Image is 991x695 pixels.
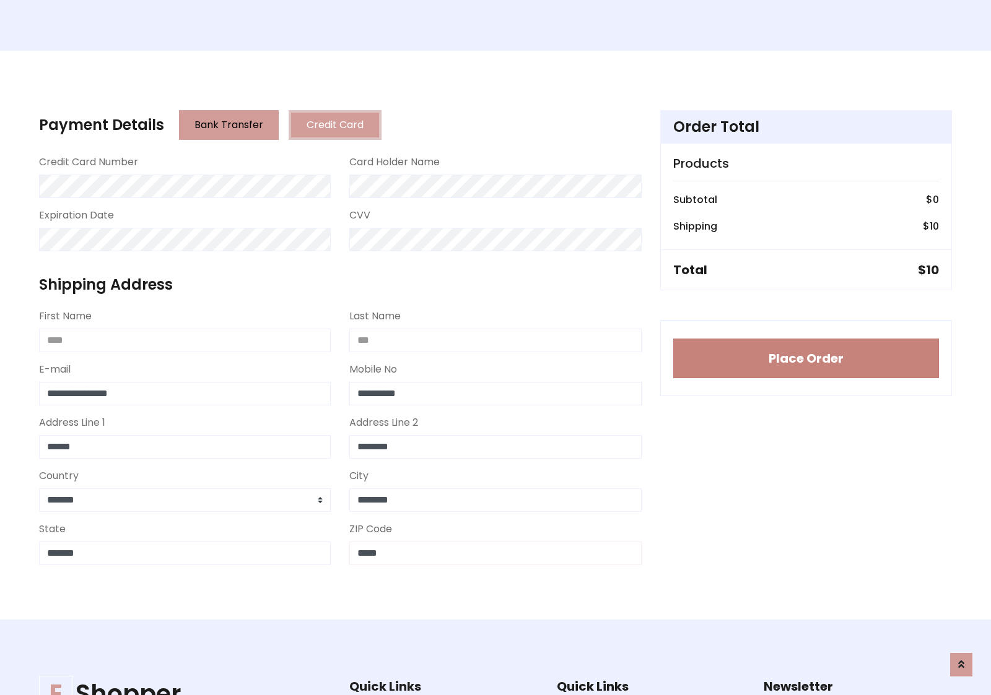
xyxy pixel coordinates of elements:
h4: Order Total [673,118,939,136]
label: City [349,468,369,483]
h4: Payment Details [39,116,164,134]
label: Expiration Date [39,208,114,223]
label: Address Line 2 [349,415,418,430]
button: Credit Card [289,110,382,140]
button: Bank Transfer [179,110,279,140]
label: Card Holder Name [349,155,440,170]
h5: Newsletter [764,679,952,694]
button: Place Order [673,339,939,378]
label: Last Name [349,309,401,324]
h5: $ [918,262,939,277]
h6: Subtotal [673,194,717,205]
h5: Products [673,156,939,171]
span: 10 [930,219,939,233]
label: First Name [39,309,92,324]
label: Country [39,468,79,483]
h6: Shipping [673,220,717,232]
label: State [39,522,66,537]
label: CVV [349,208,370,223]
label: E-mail [39,362,71,377]
h4: Shipping Address [39,276,642,294]
h5: Quick Links [557,679,745,694]
span: 0 [933,192,939,207]
label: Address Line 1 [39,415,105,430]
label: Mobile No [349,362,397,377]
label: ZIP Code [349,522,392,537]
label: Credit Card Number [39,155,138,170]
h6: $ [926,194,939,205]
h5: Total [673,262,707,277]
span: 10 [926,261,939,278]
h6: $ [923,220,939,232]
h5: Quick Links [349,679,538,694]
